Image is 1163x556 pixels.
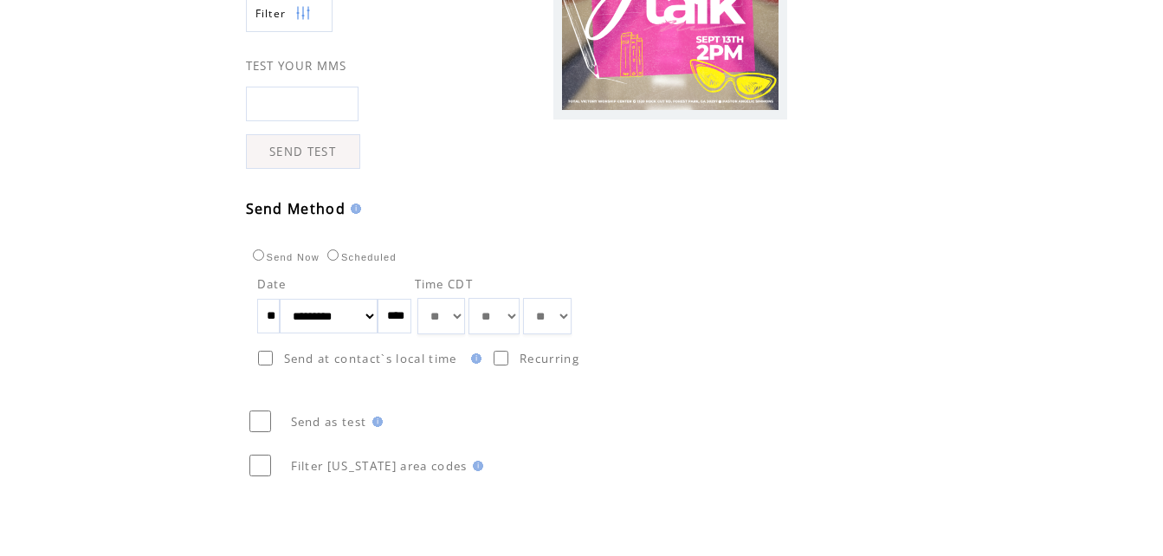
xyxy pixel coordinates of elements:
input: Send Now [253,249,264,261]
span: Show filters [255,6,287,21]
span: Filter [US_STATE] area codes [291,458,468,474]
img: help.gif [466,353,481,364]
img: help.gif [468,461,483,471]
span: Send at contact`s local time [284,351,457,366]
span: TEST YOUR MMS [246,58,347,74]
span: Send Method [246,199,346,218]
label: Send Now [249,252,320,262]
span: Date [257,276,287,292]
span: Recurring [520,351,579,366]
span: Time CDT [415,276,474,292]
img: help.gif [367,417,383,427]
img: help.gif [346,204,361,214]
label: Scheduled [323,252,397,262]
input: Scheduled [327,249,339,261]
a: SEND TEST [246,134,360,169]
span: Send as test [291,414,367,430]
